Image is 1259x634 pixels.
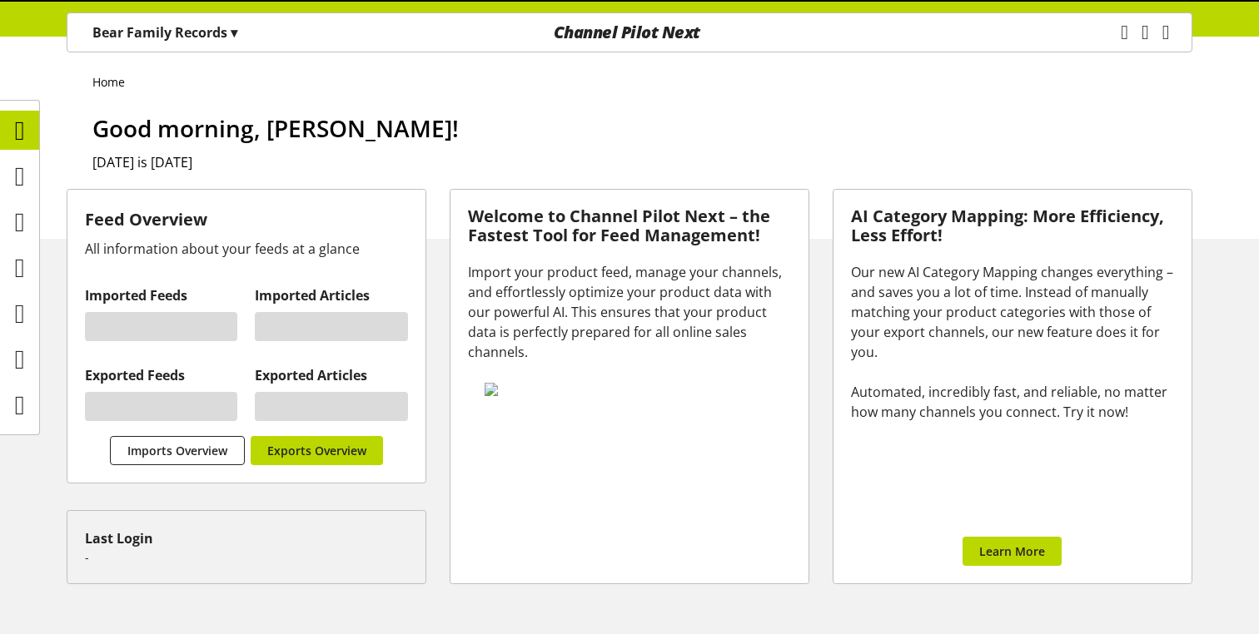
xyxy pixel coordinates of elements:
[85,528,408,548] div: Last Login
[85,365,237,385] h2: Exported Feeds
[110,436,245,465] a: Imports Overview
[485,383,770,396] img: 78e1b9dcff1e8392d83655fcfc870417.svg
[255,365,407,385] h2: Exported Articles
[468,262,791,362] div: Import your product feed, manage your channels, and effortlessly optimize your product data with ...
[67,12,1192,52] nav: main navigation
[979,542,1045,560] span: Learn More
[92,112,459,144] span: Good morning, [PERSON_NAME]!
[851,262,1174,422] div: Our new AI Category Mapping changes everything – and saves you a lot of time. Instead of manually...
[85,548,408,566] p: -
[231,23,237,42] span: ▾
[127,442,227,459] span: Imports Overview
[851,207,1174,245] h3: AI Category Mapping: More Efficiency, Less Effort!
[92,152,1192,172] h2: [DATE] is [DATE]
[963,537,1062,566] a: Learn More
[92,22,237,42] p: Bear Family Records
[85,207,408,232] h3: Feed Overview
[251,436,383,465] a: Exports Overview
[85,239,408,259] div: All information about your feeds at a glance
[267,442,366,459] span: Exports Overview
[468,207,791,245] h3: Welcome to Channel Pilot Next – the Fastest Tool for Feed Management!
[85,285,237,305] h2: Imported Feeds
[255,285,407,305] h2: Imported Articles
